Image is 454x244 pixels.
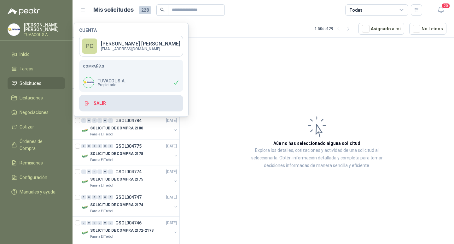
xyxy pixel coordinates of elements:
div: 0 [108,195,113,199]
h1: Mis solicitudes [93,5,134,15]
div: 0 [92,144,97,148]
div: 0 [81,118,86,123]
button: Asignado a mi [358,23,404,35]
span: Inicio [20,51,30,58]
img: Logo peakr [8,8,40,15]
div: 0 [92,118,97,123]
div: Company LogoTUVACOL S.A.Propietario [79,73,183,92]
span: Configuración [20,174,47,181]
p: SOLICITUD DE COMPRA 2172-2173 [90,228,154,234]
p: [DATE] [166,220,177,226]
button: 20 [435,4,446,16]
div: 0 [108,221,113,225]
img: Company Logo [81,229,89,237]
div: 0 [92,195,97,199]
div: 0 [87,195,91,199]
p: GSOL004746 [115,221,142,225]
a: PC[PERSON_NAME] [PERSON_NAME][EMAIL_ADDRESS][DOMAIN_NAME] [79,36,183,57]
div: 0 [103,221,108,225]
p: Panela El Trébol [90,234,113,239]
p: Panela El Trébol [90,209,113,214]
div: 0 [97,221,102,225]
a: 0 0 0 0 0 0 GSOL004775[DATE] Company LogoSOLICITUD DE COMPRA 2178Panela El Trébol [81,142,178,163]
div: 0 [92,170,97,174]
p: SOLICITUD DE COMPRA 2180 [90,125,143,131]
img: Company Logo [81,127,89,134]
a: Licitaciones [8,92,65,104]
p: [DATE] [166,118,177,124]
p: Panela El Trébol [90,158,113,163]
p: [DATE] [166,194,177,200]
span: Propietario [98,83,126,87]
div: 0 [81,195,86,199]
div: 0 [97,195,102,199]
p: [DATE] [166,169,177,175]
p: SOLICITUD DE COMPRA 2178 [90,151,143,157]
span: 20 [441,3,450,9]
a: Cotizar [8,121,65,133]
img: Company Logo [81,152,89,160]
div: 0 [97,118,102,123]
div: 0 [92,221,97,225]
p: GSOL004747 [115,195,142,199]
span: Remisiones [20,159,43,166]
img: Company Logo [81,204,89,211]
div: 0 [87,118,91,123]
p: GSOL004775 [115,144,142,148]
div: PC [82,39,97,54]
p: SOLICITUD DE COMPRA 2174 [90,202,143,208]
p: TUVACOL S.A. [24,33,65,37]
div: 0 [108,118,113,123]
div: 0 [81,221,86,225]
a: 0 0 0 0 0 0 GSOL004747[DATE] Company LogoSOLICITUD DE COMPRA 2174Panela El Trébol [81,193,178,214]
a: Negociaciones [8,106,65,118]
span: Licitaciones [20,94,43,101]
button: No Leídos [409,23,446,35]
div: 0 [103,118,108,123]
a: 0 0 0 0 0 0 GSOL004774[DATE] Company LogoSOLICITUD DE COMPRA 2175Panela El Trébol [81,168,178,188]
span: Manuales y ayuda [20,188,55,195]
img: Company Logo [8,24,20,36]
div: 0 [97,144,102,148]
span: Órdenes de Compra [20,138,59,152]
a: Solicitudes [8,77,65,89]
div: 0 [103,170,108,174]
a: Manuales y ayuda [8,186,65,198]
a: 0 0 0 0 0 0 GSOL004746[DATE] Company LogoSOLICITUD DE COMPRA 2172-2173Panela El Trébol [81,219,178,239]
p: Panela El Trébol [90,183,113,188]
div: 0 [87,144,91,148]
h3: Aún no has seleccionado niguna solicitud [273,140,360,147]
a: 0 0 0 0 0 0 GSOL004784[DATE] Company LogoSOLICITUD DE COMPRA 2180Panela El Trébol [81,117,178,137]
div: 0 [81,144,86,148]
div: 0 [103,144,108,148]
div: Todas [349,7,363,14]
p: SOLICITUD DE COMPRA 2175 [90,176,143,182]
h4: Cuenta [79,28,183,33]
p: TUVACOL S.A. [98,79,126,83]
p: [PERSON_NAME] [PERSON_NAME] [24,23,65,32]
p: [EMAIL_ADDRESS][DOMAIN_NAME] [101,47,180,51]
img: Company Logo [83,77,94,88]
div: 0 [103,195,108,199]
span: Cotizar [20,123,34,130]
a: Tareas [8,63,65,75]
div: 0 [81,170,86,174]
p: Panela El Trébol [90,132,113,137]
a: Inicio [8,48,65,60]
p: [PERSON_NAME] [PERSON_NAME] [101,41,180,46]
p: GSOL004774 [115,170,142,174]
span: Negociaciones [20,109,49,116]
p: Explora los detalles, cotizaciones y actividad de una solicitud al seleccionarla. Obtén informaci... [243,147,391,170]
p: GSOL004784 [115,118,142,123]
button: Salir [79,95,183,111]
div: 0 [108,144,113,148]
img: Company Logo [81,178,89,186]
a: Órdenes de Compra [8,135,65,154]
div: 0 [108,170,113,174]
a: Remisiones [8,157,65,169]
span: 228 [139,6,151,14]
div: 0 [87,221,91,225]
p: [DATE] [166,143,177,149]
span: search [160,8,165,12]
span: Solicitudes [20,80,41,87]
